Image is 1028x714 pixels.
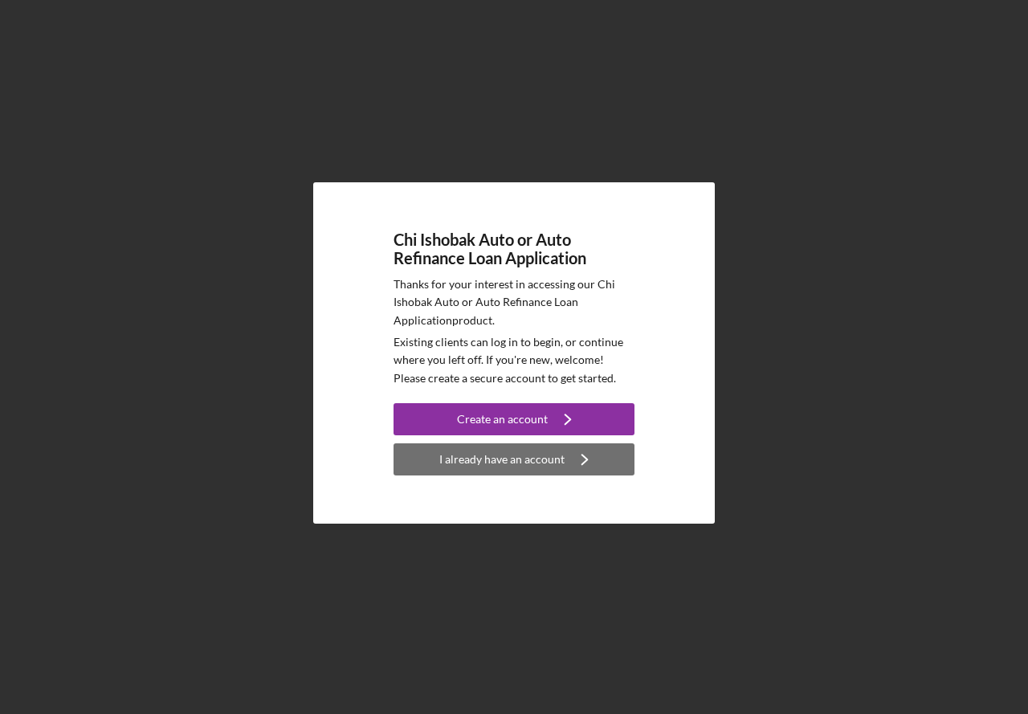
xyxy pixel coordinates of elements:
div: Create an account [457,403,548,435]
div: I already have an account [439,443,565,475]
p: Existing clients can log in to begin, or continue where you left off. If you're new, welcome! Ple... [394,333,634,387]
button: Create an account [394,403,634,435]
p: Thanks for your interest in accessing our Chi Ishobak Auto or Auto Refinance Loan Application pro... [394,275,634,329]
button: I already have an account [394,443,634,475]
h4: Chi Ishobak Auto or Auto Refinance Loan Application [394,231,634,267]
a: Create an account [394,403,634,439]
